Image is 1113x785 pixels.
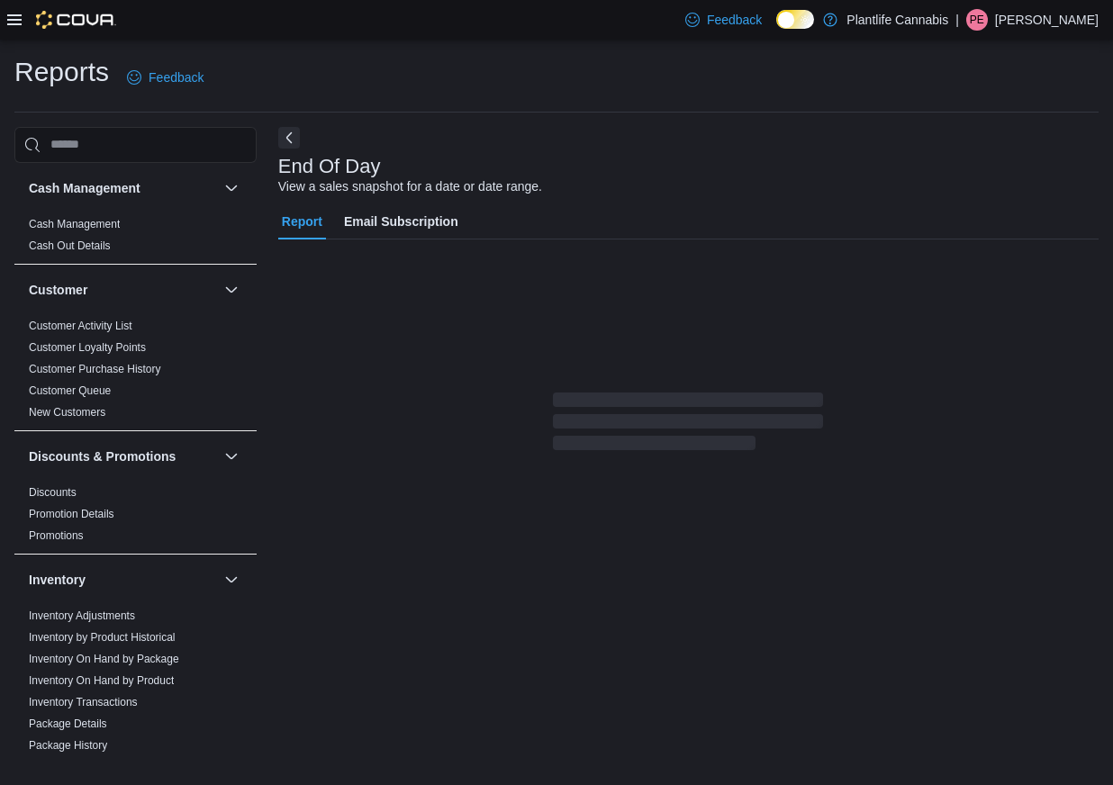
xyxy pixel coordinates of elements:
a: Inventory by Product Historical [29,631,176,644]
div: Parker Evely [966,9,988,31]
span: Report [282,203,322,239]
button: Customer [221,279,242,301]
a: Cash Out Details [29,239,111,252]
span: Loading [553,396,823,454]
span: PE [970,9,984,31]
a: Inventory On Hand by Package [29,653,179,665]
a: Inventory Adjustments [29,609,135,622]
a: Promotions [29,529,84,542]
div: Customer [14,315,257,430]
a: Discounts [29,486,77,499]
span: Inventory Transactions [29,695,138,709]
a: Inventory On Hand by Product [29,674,174,687]
div: Cash Management [14,213,257,264]
span: Inventory by Product Historical [29,630,176,645]
div: View a sales snapshot for a date or date range. [278,177,542,196]
a: New Customers [29,406,105,419]
span: Promotions [29,528,84,543]
span: Customer Purchase History [29,362,161,376]
span: Inventory On Hand by Package [29,652,179,666]
span: Discounts [29,485,77,500]
span: Customer Activity List [29,319,132,333]
span: Inventory Adjustments [29,609,135,623]
span: Package Details [29,717,107,731]
a: Package Details [29,717,107,730]
h3: Discounts & Promotions [29,447,176,465]
button: Next [278,127,300,149]
h3: Cash Management [29,179,140,197]
h3: Customer [29,281,87,299]
span: Dark Mode [776,29,777,30]
img: Cova [36,11,116,29]
span: Feedback [707,11,762,29]
a: Customer Purchase History [29,363,161,375]
span: Customer Loyalty Points [29,340,146,355]
input: Dark Mode [776,10,814,29]
div: Discounts & Promotions [14,482,257,554]
p: Plantlife Cannabis [846,9,948,31]
a: Promotion Details [29,508,114,520]
span: Inventory On Hand by Product [29,673,174,688]
p: [PERSON_NAME] [995,9,1099,31]
span: Promotion Details [29,507,114,521]
span: New Customers [29,405,105,420]
button: Inventory [29,571,217,589]
button: Discounts & Promotions [29,447,217,465]
p: | [955,9,959,31]
span: Email Subscription [344,203,458,239]
span: Package History [29,738,107,753]
a: Customer Queue [29,384,111,397]
button: Customer [29,281,217,299]
a: Customer Loyalty Points [29,341,146,354]
span: Customer Queue [29,383,111,398]
h1: Reports [14,54,109,90]
span: Cash Out Details [29,239,111,253]
a: Cash Management [29,218,120,230]
a: Package History [29,739,107,752]
button: Cash Management [29,179,217,197]
h3: Inventory [29,571,86,589]
a: Customer Activity List [29,320,132,332]
a: Feedback [678,2,769,38]
a: Feedback [120,59,211,95]
button: Cash Management [221,177,242,199]
button: Inventory [221,569,242,591]
button: Discounts & Promotions [221,446,242,467]
h3: End Of Day [278,156,381,177]
a: Inventory Transactions [29,696,138,708]
span: Cash Management [29,217,120,231]
span: Feedback [149,68,204,86]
